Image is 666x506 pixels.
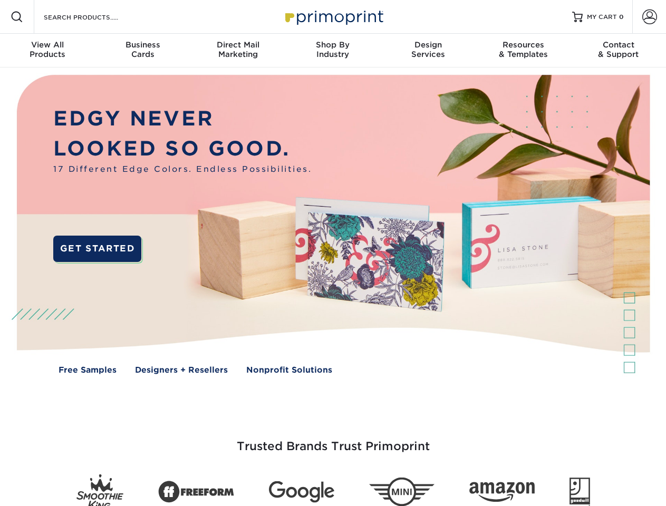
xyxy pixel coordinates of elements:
div: Services [381,40,476,59]
input: SEARCH PRODUCTS..... [43,11,146,23]
a: Contact& Support [571,34,666,67]
img: Goodwill [570,478,590,506]
img: Amazon [469,482,535,502]
p: LOOKED SO GOOD. [53,134,312,164]
span: 0 [619,13,624,21]
span: MY CART [587,13,617,22]
a: BusinessCards [95,34,190,67]
a: Designers + Resellers [135,364,228,376]
div: & Support [571,40,666,59]
img: Primoprint [281,5,386,28]
span: Business [95,40,190,50]
a: DesignServices [381,34,476,67]
span: Design [381,40,476,50]
span: Shop By [285,40,380,50]
div: Industry [285,40,380,59]
h3: Trusted Brands Trust Primoprint [25,414,642,466]
img: Google [269,481,334,503]
div: Cards [95,40,190,59]
span: Resources [476,40,571,50]
a: Nonprofit Solutions [246,364,332,376]
span: Direct Mail [190,40,285,50]
div: & Templates [476,40,571,59]
a: Resources& Templates [476,34,571,67]
span: 17 Different Edge Colors. Endless Possibilities. [53,163,312,176]
a: GET STARTED [53,236,141,262]
div: Marketing [190,40,285,59]
span: Contact [571,40,666,50]
p: EDGY NEVER [53,104,312,134]
a: Free Samples [59,364,117,376]
a: Direct MailMarketing [190,34,285,67]
a: Shop ByIndustry [285,34,380,67]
